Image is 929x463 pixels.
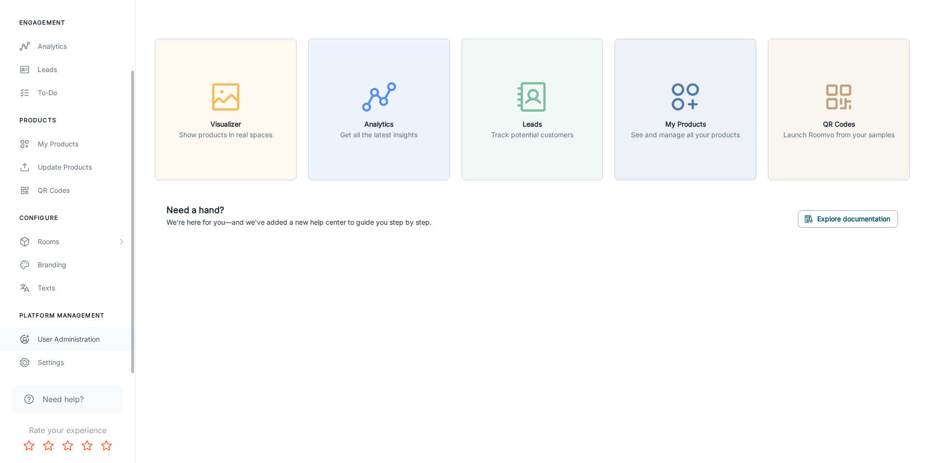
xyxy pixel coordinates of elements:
div: To-do [38,87,125,98]
div: QR Codes [38,185,125,196]
div: Leads [38,64,125,75]
h6: Analytics [340,119,418,130]
h6: Need a hand? [166,203,432,217]
button: QR CodesLaunch Roomvo from your samples [768,39,910,180]
div: My Products [38,139,125,149]
button: LeadsTrack potential customers [462,39,603,180]
h6: My Products [631,119,740,130]
h6: QR Codes [783,119,895,130]
a: Explore documentation [798,213,898,223]
p: Launch Roomvo from your samples [783,130,895,140]
h6: Visualizer [179,119,272,130]
p: Show products in real spaces [179,130,272,140]
h6: Leads [491,119,573,130]
button: Explore documentation [798,210,898,228]
p: See and manage all your products [631,130,740,140]
button: My ProductsSee and manage all your products [614,39,756,180]
a: LeadsTrack potential customers [462,104,603,114]
div: Update Products [38,162,125,173]
button: AnalyticsGet all the latest insights [308,39,450,180]
div: Rooms [38,236,118,247]
a: AnalyticsGet all the latest insights [308,104,450,114]
p: Get all the latest insights [340,130,418,140]
p: Track potential customers [491,130,573,140]
a: QR CodesLaunch Roomvo from your samples [768,104,910,114]
div: Branding [38,260,125,270]
p: We're here for you—and we've added a new help center to guide you step by step. [166,217,432,228]
button: VisualizerShow products in real spaces [155,39,297,180]
a: My ProductsSee and manage all your products [614,104,756,114]
div: Analytics [38,41,125,52]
